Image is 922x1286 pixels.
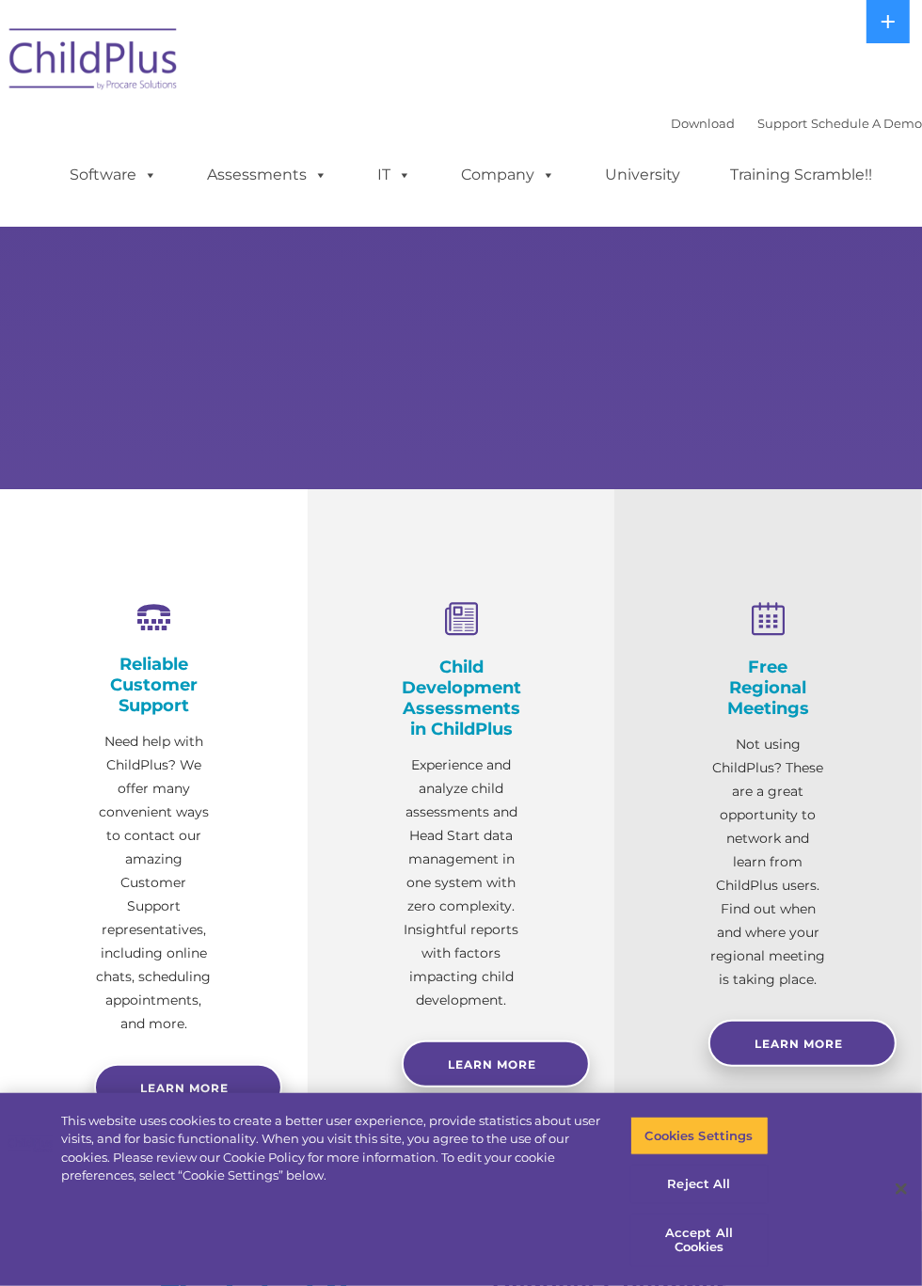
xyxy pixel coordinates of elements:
[402,1040,590,1088] a: Learn More
[586,156,699,194] a: University
[757,116,807,131] a: Support
[711,156,891,194] a: Training Scramble!!
[358,156,430,194] a: IT
[448,1057,536,1072] span: Learn More
[61,1112,602,1185] div: This website uses cookies to create a better user experience, provide statistics about user visit...
[402,754,521,1012] p: Experience and analyze child assessments and Head Start data management in one system with zero c...
[671,116,922,131] font: |
[140,1081,229,1095] span: Learn more
[630,1117,769,1156] button: Cookies Settings
[94,1064,282,1111] a: Learn more
[402,657,521,739] h4: Child Development Assessments in ChildPlus
[442,156,574,194] a: Company
[51,156,176,194] a: Software
[708,1020,897,1067] a: Learn More
[94,730,214,1036] p: Need help with ChildPlus? We offer many convenient ways to contact our amazing Customer Support r...
[708,733,828,992] p: Not using ChildPlus? These are a great opportunity to network and learn from ChildPlus users. Fin...
[811,116,922,131] a: Schedule A Demo
[708,657,828,719] h4: Free Regional Meetings
[881,1168,922,1210] button: Close
[630,1214,769,1267] button: Accept All Cookies
[630,1165,769,1204] button: Reject All
[94,654,214,716] h4: Reliable Customer Support
[755,1037,843,1051] span: Learn More
[188,156,346,194] a: Assessments
[671,116,735,131] a: Download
